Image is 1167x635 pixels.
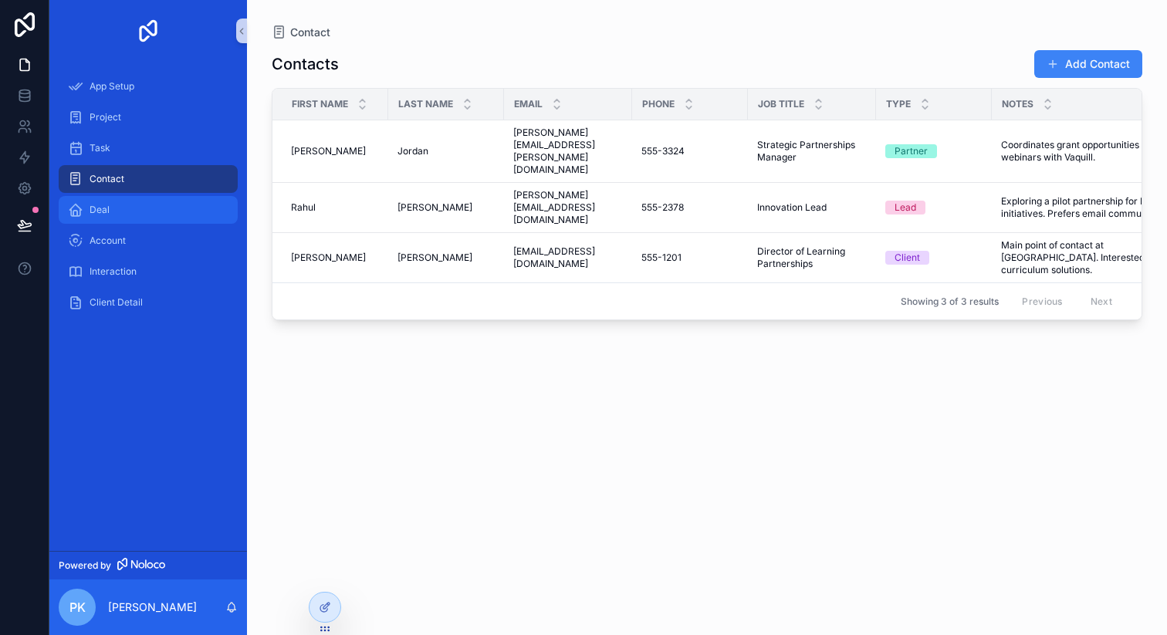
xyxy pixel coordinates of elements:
a: App Setup [59,73,238,100]
a: Rahul [291,201,379,214]
div: Client [895,251,920,265]
a: Jordan [397,145,495,157]
div: scrollable content [49,62,247,336]
a: Director of Learning Partnerships [757,245,867,270]
a: Client Detail [59,289,238,316]
span: [PERSON_NAME] [397,252,472,264]
span: Interaction [90,265,137,278]
div: Lead [895,201,916,214]
span: Deal [90,204,110,216]
span: [PERSON_NAME] [291,252,366,264]
p: [PERSON_NAME] [108,600,197,615]
span: [PERSON_NAME] [397,201,472,214]
span: Email [514,98,543,110]
a: [PERSON_NAME][EMAIL_ADDRESS][PERSON_NAME][DOMAIN_NAME] [513,127,623,176]
a: [PERSON_NAME] [291,252,379,264]
div: Partner [895,144,928,158]
span: [PERSON_NAME] [291,145,366,157]
a: [PERSON_NAME][EMAIL_ADDRESS][DOMAIN_NAME] [513,189,623,226]
a: Contact [59,165,238,193]
span: Powered by [59,559,111,572]
span: 555-2378 [641,201,684,214]
span: Rahul [291,201,316,214]
a: Powered by [49,551,247,579]
span: 555-3324 [641,145,685,157]
a: Task [59,134,238,162]
span: Account [90,235,126,247]
span: Type [886,98,911,110]
span: PK [69,598,86,616]
a: Account [59,227,238,255]
span: Contact [290,25,330,40]
span: First Name [292,98,348,110]
a: Innovation Lead [757,201,867,214]
span: Client Detail [90,296,143,309]
span: Phone [642,98,675,110]
a: [PERSON_NAME] [397,252,495,264]
span: Showing 3 of 3 results [901,296,999,308]
span: Job Title [758,98,804,110]
a: Partner [885,144,983,158]
a: 555-3324 [641,145,739,157]
a: Interaction [59,258,238,285]
span: App Setup [90,80,134,93]
span: 555-1201 [641,252,682,264]
a: Deal [59,196,238,224]
a: Project [59,103,238,131]
a: 555-2378 [641,201,739,214]
a: Strategic Partnerships Manager [757,139,867,164]
span: Task [90,142,110,154]
span: Contact [90,173,124,185]
span: Jordan [397,145,428,157]
a: [PERSON_NAME] [397,201,495,214]
button: Add Contact [1034,50,1142,78]
span: Notes [1002,98,1033,110]
a: Contact [272,25,330,40]
img: App logo [136,19,161,43]
h1: Contacts [272,53,339,75]
a: 555-1201 [641,252,739,264]
a: [PERSON_NAME] [291,145,379,157]
span: Last Name [398,98,453,110]
a: [EMAIL_ADDRESS][DOMAIN_NAME] [513,245,623,270]
span: Innovation Lead [757,201,827,214]
a: Lead [885,201,983,214]
span: Project [90,111,121,123]
a: Client [885,251,983,265]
